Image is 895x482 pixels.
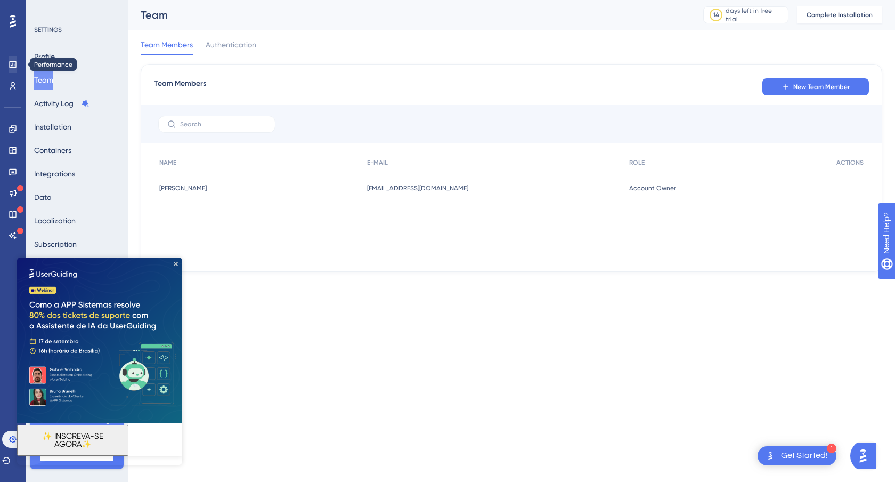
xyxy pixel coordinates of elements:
span: ROLE [629,158,645,167]
span: NAME [159,158,176,167]
span: [PERSON_NAME] [159,184,207,192]
div: 1 [827,444,836,453]
div: Team [141,7,677,22]
button: Installation [34,117,71,136]
button: Integrations [34,164,75,183]
button: Containers [34,141,71,160]
div: days left in free trial [726,6,785,23]
span: Complete Installation [807,11,873,19]
button: Profile [34,47,55,66]
div: 14 [713,11,719,19]
div: SETTINGS [34,26,120,34]
span: [EMAIL_ADDRESS][DOMAIN_NAME] [367,184,468,192]
img: launcher-image-alternative-text [764,449,777,462]
span: ACTIONS [836,158,864,167]
button: Subscription [34,235,77,254]
span: Team Members [154,77,206,97]
span: Team Members [141,38,193,51]
span: New Team Member [793,83,850,91]
span: E-MAIL [367,158,388,167]
span: Account Owner [629,184,676,192]
button: Localization [34,211,76,230]
input: Search [180,120,266,128]
div: Close Preview [157,4,161,9]
div: Open Get Started! checklist, remaining modules: 1 [758,446,836,465]
button: Team [34,70,53,90]
iframe: UserGuiding AI Assistant Launcher [850,440,882,472]
span: Authentication [206,38,256,51]
button: New Team Member [762,78,869,95]
button: Complete Installation [797,6,882,23]
div: Get Started! [781,450,828,462]
button: Data [34,188,52,207]
span: Need Help? [25,3,67,15]
button: Activity Log [34,94,89,113]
